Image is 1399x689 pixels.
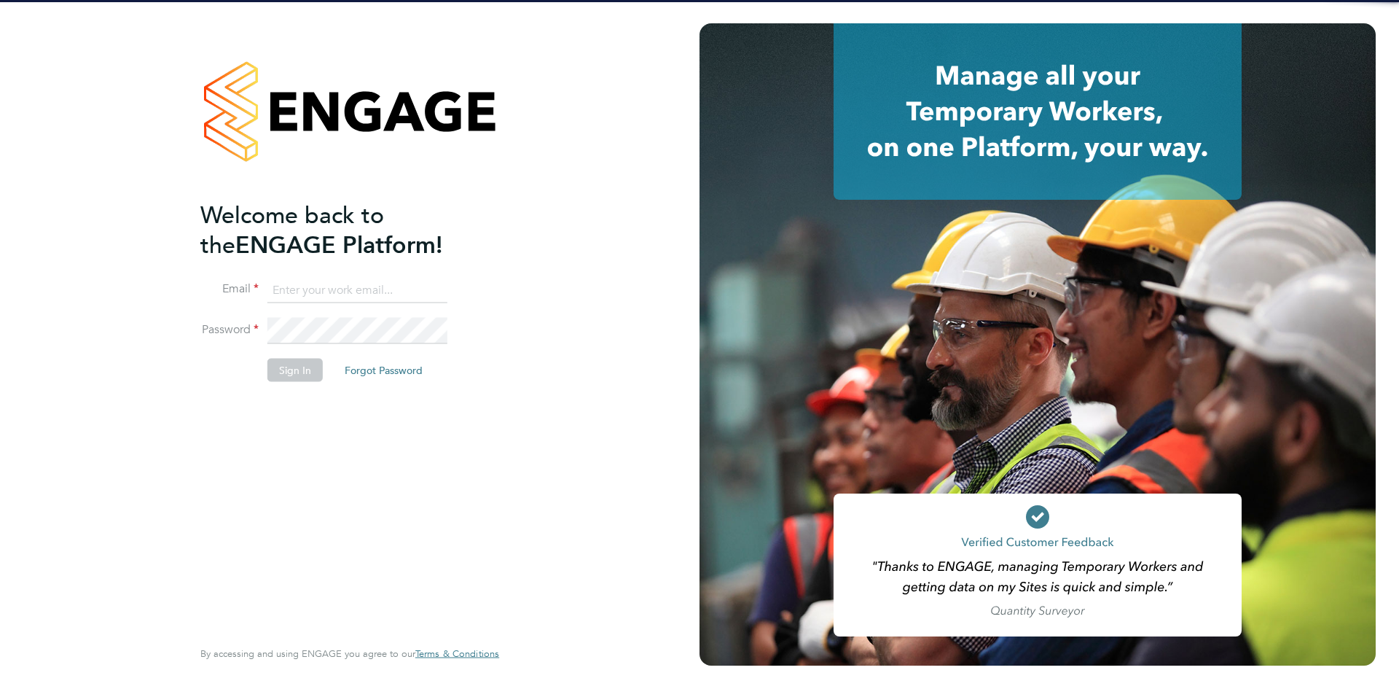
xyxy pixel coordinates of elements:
[200,201,384,259] span: Welcome back to the
[415,648,499,660] a: Terms & Conditions
[200,322,259,338] label: Password
[200,200,485,260] h2: ENGAGE Platform!
[200,647,499,660] span: By accessing and using ENGAGE you agree to our
[415,647,499,660] span: Terms & Conditions
[267,359,323,382] button: Sign In
[200,281,259,297] label: Email
[333,359,434,382] button: Forgot Password
[267,277,447,303] input: Enter your work email...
